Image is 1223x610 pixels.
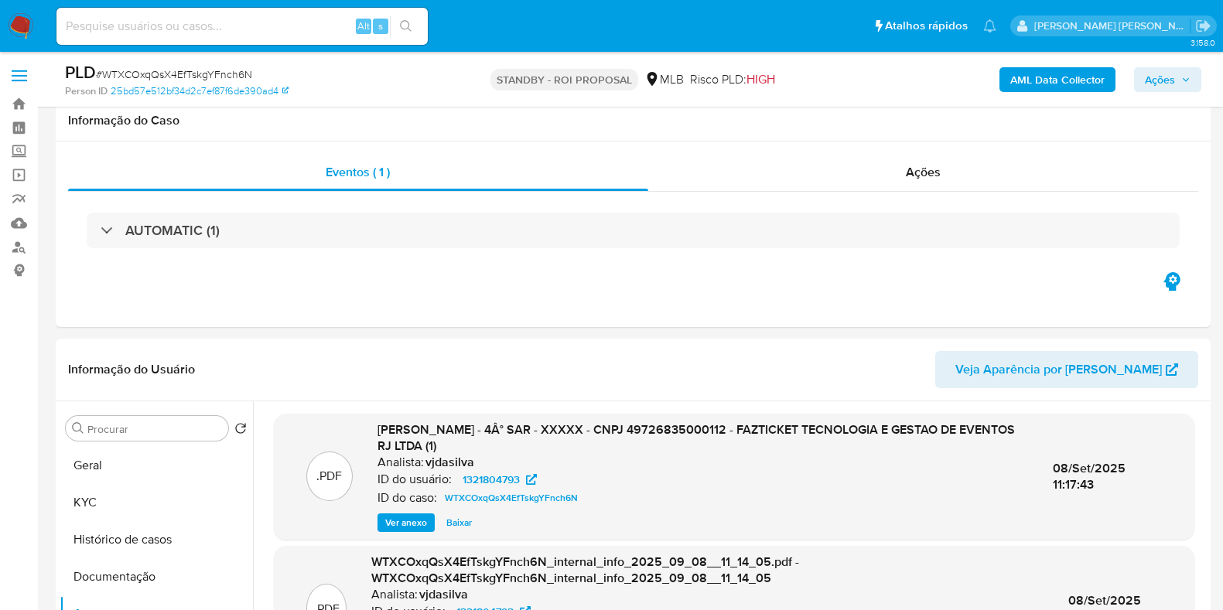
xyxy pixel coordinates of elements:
[999,67,1115,92] button: AML Data Collector
[385,515,427,530] span: Ver anexo
[60,558,253,595] button: Documentação
[60,484,253,521] button: KYC
[644,71,684,88] div: MLB
[1010,67,1105,92] b: AML Data Collector
[371,553,799,588] span: WTXCOxqQsX4EfTskgYFnch6N_internal_info_2025_09_08__11_14_05.pdf - WTXCOxqQsX4EfTskgYFnch6N_intern...
[955,351,1162,388] span: Veja Aparência por [PERSON_NAME]
[746,70,775,88] span: HIGH
[326,163,390,181] span: Eventos ( 1 )
[935,351,1198,388] button: Veja Aparência por [PERSON_NAME]
[490,69,638,90] p: STANDBY - ROI PROPOSAL
[453,470,546,489] a: 1321804793
[390,15,422,37] button: search-icon
[463,470,520,489] span: 1321804793
[377,490,437,506] p: ID do caso:
[1145,67,1175,92] span: Ações
[60,521,253,558] button: Histórico de casos
[65,60,96,84] b: PLD
[316,468,342,485] p: .PDF
[111,84,289,98] a: 25bd57e512bf34d2c7ef87f6de390ad4
[65,84,108,98] b: Person ID
[377,421,1015,455] span: [PERSON_NAME] - 4Â° SAR - XXXXX - CNPJ 49726835000112 - FAZTICKET TECNOLOGIA E GESTAO DE EVENTOS ...
[1053,459,1126,494] span: 08/Set/2025 11:17:43
[378,19,383,33] span: s
[445,489,578,507] span: WTXCOxqQsX4EfTskgYFnch6N
[377,472,452,487] p: ID do usuário:
[68,113,1198,128] h1: Informação do Caso
[1034,19,1191,33] p: viviane.jdasilva@mercadopago.com.br
[690,71,775,88] span: Risco PLD:
[1134,67,1201,92] button: Ações
[125,222,220,239] h3: AUTOMATIC (1)
[87,422,222,436] input: Procurar
[96,66,252,82] span: # WTXCOxqQsX4EfTskgYFnch6N
[68,362,195,377] h1: Informação do Usuário
[56,16,428,36] input: Pesquise usuários ou casos...
[60,447,253,484] button: Geral
[234,422,247,439] button: Retornar ao pedido padrão
[377,513,435,532] button: Ver anexo
[357,19,370,33] span: Alt
[439,513,480,532] button: Baixar
[419,587,468,602] h6: vjdasilva
[906,163,941,181] span: Ações
[87,213,1180,248] div: AUTOMATIC (1)
[983,19,996,32] a: Notificações
[377,455,424,470] p: Analista:
[1195,18,1211,34] a: Sair
[72,422,84,434] button: Procurar
[885,18,968,34] span: Atalhos rápidos
[371,587,418,602] p: Analista:
[446,515,472,530] span: Baixar
[425,455,474,470] h6: vjdasilva
[439,489,584,507] a: WTXCOxqQsX4EfTskgYFnch6N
